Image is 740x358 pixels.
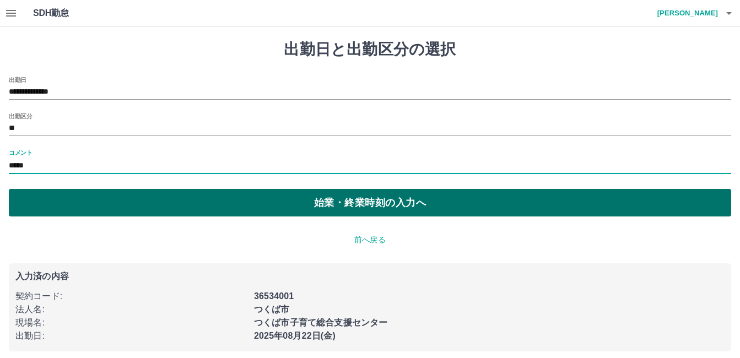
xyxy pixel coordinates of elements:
[15,316,247,329] p: 現場名 :
[9,40,731,59] h1: 出勤日と出勤区分の選択
[15,290,247,303] p: 契約コード :
[9,112,32,120] label: 出勤区分
[254,331,336,340] b: 2025年08月22日(金)
[9,234,731,246] p: 前へ戻る
[9,148,32,156] label: コメント
[254,291,294,301] b: 36534001
[9,75,26,84] label: 出勤日
[15,303,247,316] p: 法人名 :
[254,318,387,327] b: つくば市子育て総合支援センター
[9,189,731,216] button: 始業・終業時刻の入力へ
[254,305,290,314] b: つくば市
[15,272,725,281] p: 入力済の内容
[15,329,247,343] p: 出勤日 :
